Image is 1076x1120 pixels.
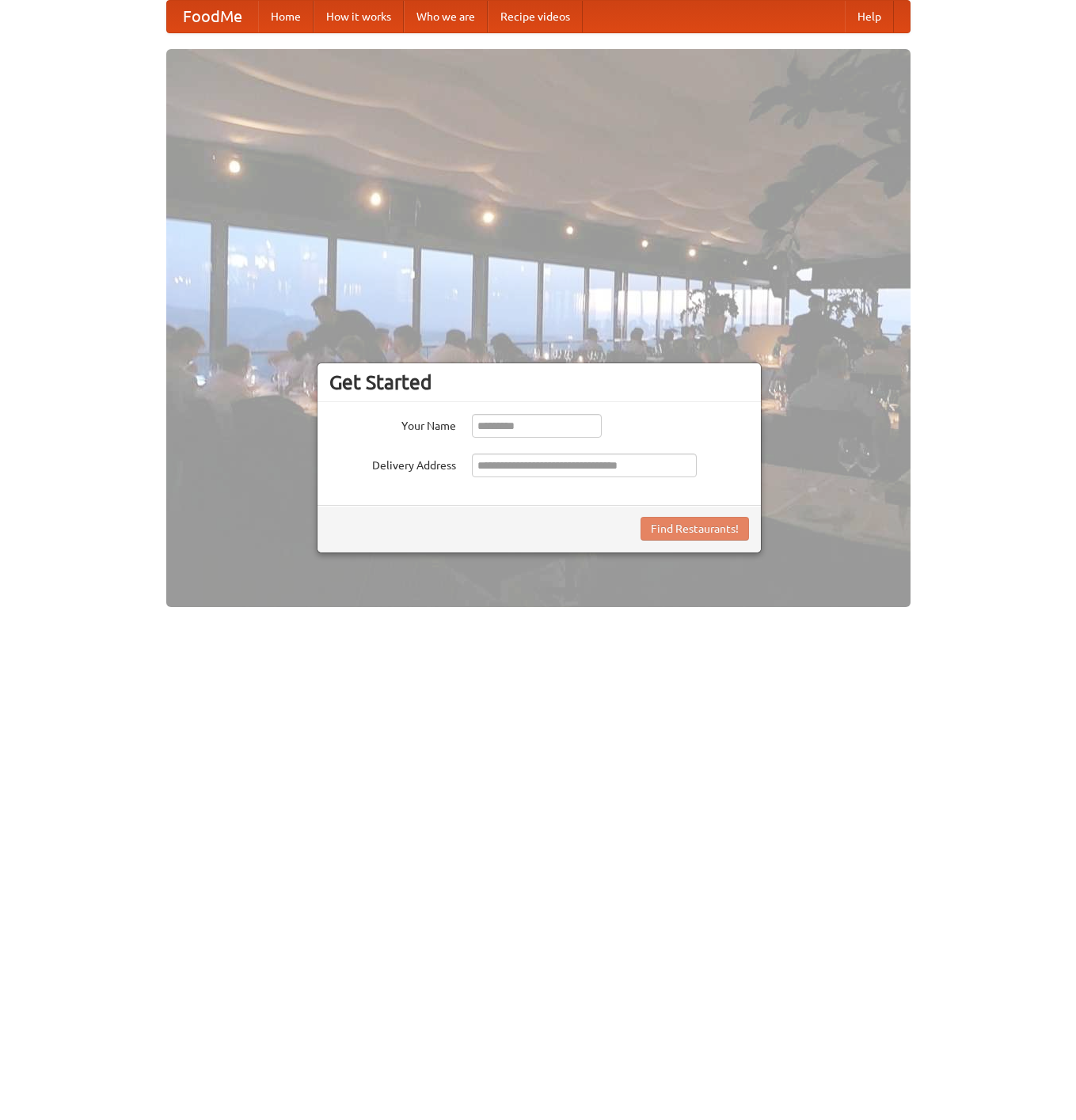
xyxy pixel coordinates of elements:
[329,414,456,434] label: Your Name
[314,1,404,32] a: How it works
[167,1,258,32] a: FoodMe
[329,454,456,473] label: Delivery Address
[845,1,894,32] a: Help
[641,517,749,541] button: Find Restaurants!
[488,1,583,32] a: Recipe videos
[404,1,488,32] a: Who we are
[258,1,314,32] a: Home
[329,370,749,394] h3: Get Started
